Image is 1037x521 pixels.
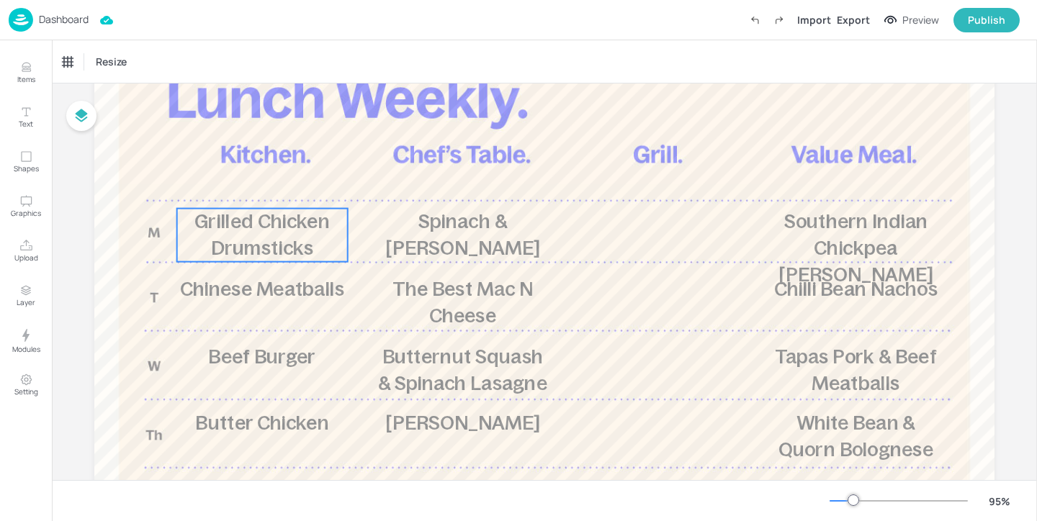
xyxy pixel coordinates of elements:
span: Beef Burger [208,345,315,367]
span: Chilli Bean Nachos [774,278,938,299]
span: Southern Indian Chickpea [PERSON_NAME] [778,210,933,286]
span: White Bean & Quorn Bolognese [778,412,933,461]
p: Dashboard [39,14,89,24]
button: Publish [953,8,1020,32]
img: logo-86c26b7e.jpg [9,8,33,32]
span: Resize [93,54,130,69]
span: Butter Chicken [195,412,328,433]
span: Chinese Meatballs [180,278,344,299]
div: Import [797,12,831,27]
label: Redo (Ctrl + Y) [767,8,791,32]
span: The Best Mac N Cheese [392,278,533,327]
span: Spinach & [PERSON_NAME] [385,210,539,259]
span: [PERSON_NAME] [385,412,539,433]
span: Tapas Pork & Beef Meatballs [775,345,937,394]
div: Preview [902,12,939,28]
div: Publish [968,12,1005,28]
span: Butternut Squash & Spinach Lasagne [378,345,547,394]
span: Grilled Chicken Drumsticks [194,210,329,259]
div: Export [837,12,870,27]
label: Undo (Ctrl + Z) [742,8,767,32]
button: Preview [876,9,948,31]
div: 95 % [982,494,1017,509]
